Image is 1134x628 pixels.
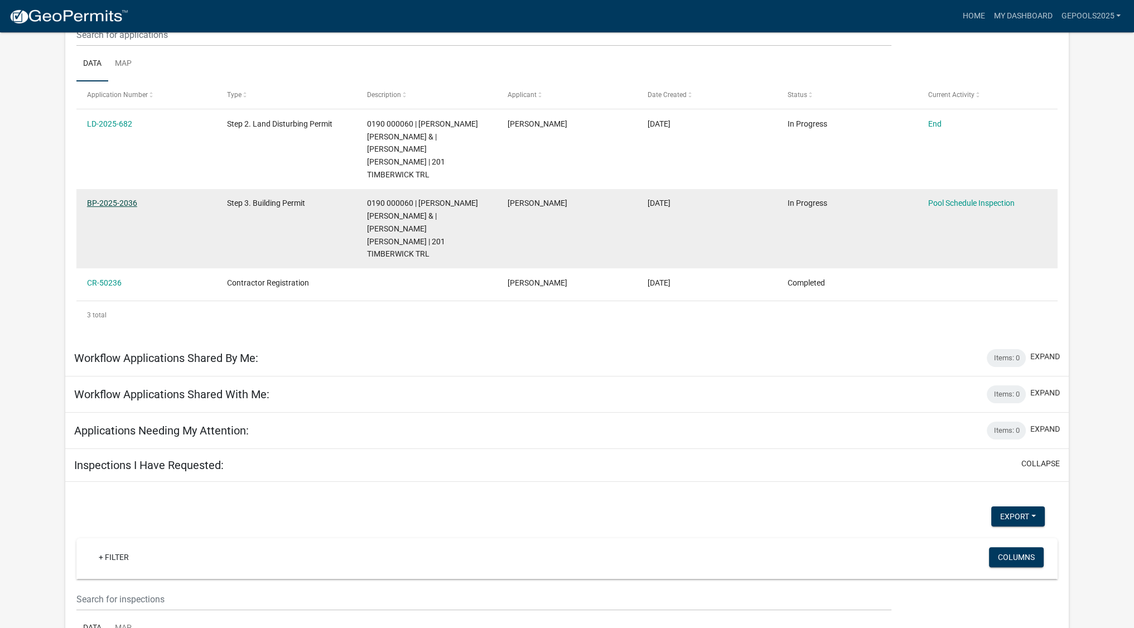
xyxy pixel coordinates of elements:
button: Export [991,506,1045,526]
datatable-header-cell: Applicant [497,81,637,108]
a: + Filter [90,547,138,567]
span: In Progress [788,119,827,128]
a: Data [76,46,108,82]
a: Home [958,6,989,27]
a: LD-2025-682 [87,119,132,128]
datatable-header-cell: Type [216,81,356,108]
span: Guillermo M Fernandez [508,119,567,128]
span: Guillermo M Fernandez [508,278,567,287]
button: expand [1030,423,1060,435]
h5: Workflow Applications Shared By Me: [74,351,258,365]
span: Description [367,91,401,99]
div: 3 total [76,301,1058,329]
a: Map [108,46,138,82]
datatable-header-cell: Current Activity [917,81,1057,108]
button: Columns [989,547,1044,567]
a: CR-50236 [87,278,122,287]
span: Current Activity [928,91,974,99]
button: collapse [1021,458,1060,470]
a: BP-2025-2036 [87,199,137,207]
div: Items: 0 [987,385,1026,403]
h5: Applications Needing My Attention: [74,424,249,437]
a: gepools2025 [1056,6,1125,27]
span: 07/28/2025 [648,119,670,128]
datatable-header-cell: Description [356,81,496,108]
span: Guillermo M Fernandez [508,199,567,207]
div: Items: 0 [987,349,1026,367]
span: 07/17/2025 [648,199,670,207]
span: Type [227,91,242,99]
a: Pool Schedule Inspection [928,199,1015,207]
span: Contractor Registration [227,278,309,287]
span: Status [788,91,807,99]
span: Completed [788,278,825,287]
a: End [928,119,942,128]
button: expand [1030,351,1060,363]
span: Step 2. Land Disturbing Permit [227,119,332,128]
span: Application Number [87,91,148,99]
datatable-header-cell: Date Created [637,81,777,108]
div: Items: 0 [987,422,1026,439]
datatable-header-cell: Status [777,81,917,108]
span: 0190 000060 | GONZALEZ BENJAMIN CHAVEZ & | KRISTAL L CHAVEZ GONZALEZ | 201 TIMBERWICK TRL [367,199,478,258]
input: Search for applications [76,23,891,46]
h5: Workflow Applications Shared With Me: [74,388,269,401]
button: expand [1030,387,1060,399]
span: Step 3. Building Permit [227,199,305,207]
h5: Inspections I Have Requested: [74,458,224,472]
span: 0190 000060 | GONZALEZ BENJAMIN CHAVEZ & | KRISTAL L CHAVEZ GONZALEZ | 201 TIMBERWICK TRL [367,119,478,179]
a: My Dashboard [989,6,1056,27]
span: In Progress [788,199,827,207]
datatable-header-cell: Application Number [76,81,216,108]
span: Applicant [508,91,537,99]
span: Date Created [648,91,687,99]
input: Search for inspections [76,588,891,611]
span: 07/15/2025 [648,278,670,287]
